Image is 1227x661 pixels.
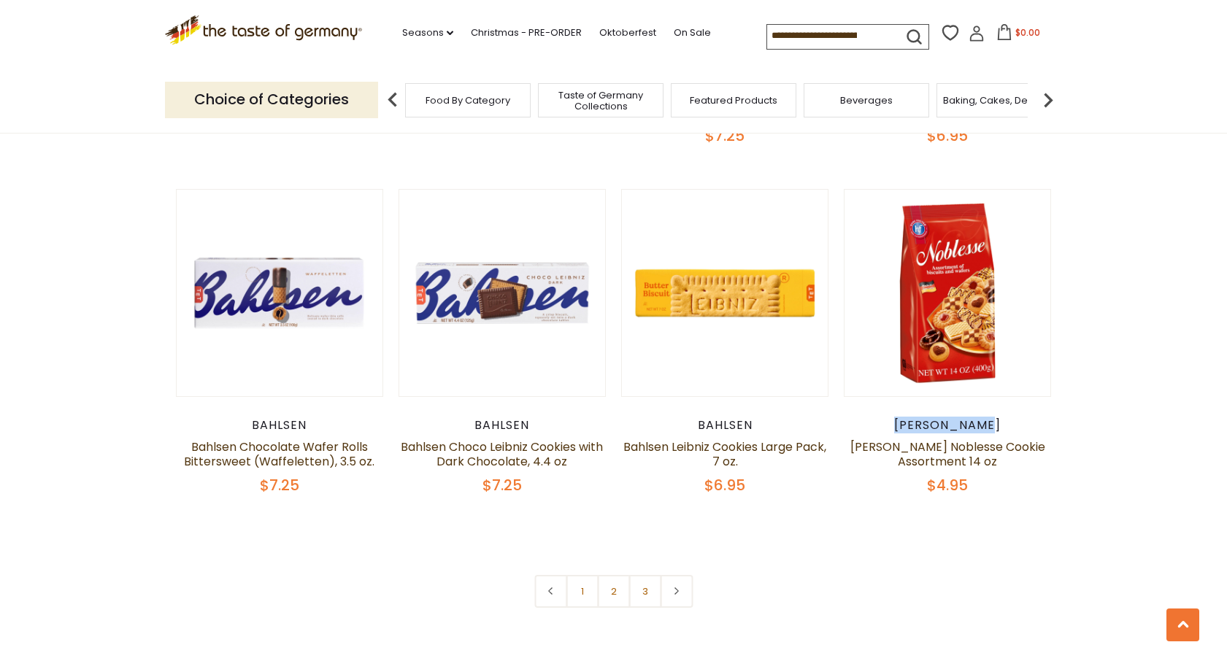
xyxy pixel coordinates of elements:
[399,190,606,396] img: Bahlsen Choco Leibniz Cookies with Dark Chocolate, 4.4 oz
[705,125,745,146] span: $7.25
[399,418,607,433] div: Bahlsen
[566,575,599,608] a: 1
[845,190,1051,396] img: Hans Freitag Noblesse Cookie Assortment 14 oz
[988,24,1050,46] button: $0.00
[402,25,453,41] a: Seasons
[176,418,384,433] div: Bahlsen
[542,90,659,112] a: Taste of Germany Collections
[844,418,1052,433] div: [PERSON_NAME]
[482,475,522,495] span: $7.25
[623,438,826,470] a: Bahlsen Leibniz Cookies Large Pack, 7 oz.
[1034,85,1063,115] img: next arrow
[943,95,1056,106] a: Baking, Cakes, Desserts
[840,95,893,106] a: Beverages
[927,475,968,495] span: $4.95
[850,438,1045,470] a: [PERSON_NAME] Noblesse Cookie Assortment 14 oz
[260,475,299,495] span: $7.25
[621,418,829,433] div: Bahlsen
[704,475,745,495] span: $6.95
[378,85,407,115] img: previous arrow
[1015,26,1040,39] span: $0.00
[628,575,661,608] a: 3
[401,438,603,470] a: Bahlsen Choco Leibniz Cookies with Dark Chocolate, 4.4 oz
[690,95,777,106] a: Featured Products
[674,25,711,41] a: On Sale
[165,82,378,117] p: Choice of Categories
[177,190,383,396] img: Bahlsen Chocolate Wafer Rolls Bittersweet (Waffeletten), 3.5 oz.
[622,190,828,396] img: Bahlsen Leibniz Cookies Large Pack, 7 oz.
[184,438,374,470] a: Bahlsen Chocolate Wafer Rolls Bittersweet (Waffeletten), 3.5 oz.
[927,125,968,146] span: $6.95
[426,95,510,106] a: Food By Category
[599,25,656,41] a: Oktoberfest
[597,575,630,608] a: 2
[471,25,582,41] a: Christmas - PRE-ORDER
